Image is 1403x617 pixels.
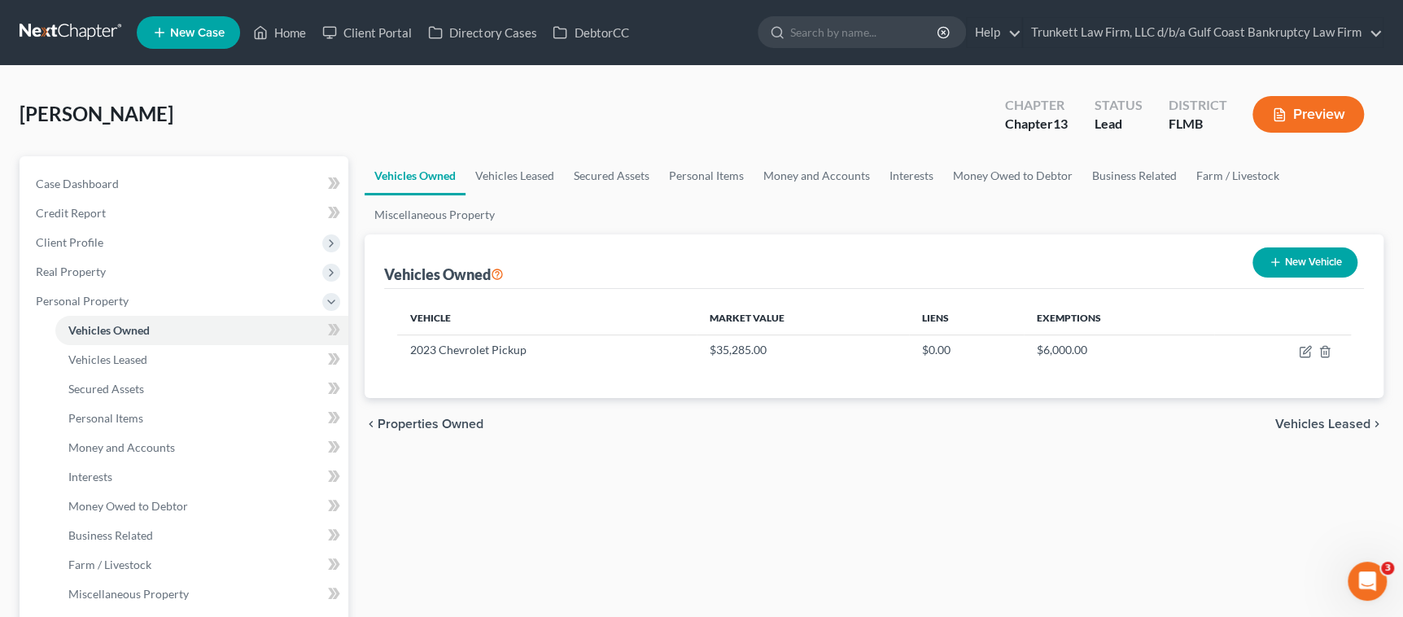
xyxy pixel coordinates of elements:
[23,169,348,199] a: Case Dashboard
[55,374,348,404] a: Secured Assets
[564,156,659,195] a: Secured Assets
[68,323,150,337] span: Vehicles Owned
[55,550,348,580] a: Farm / Livestock
[1252,247,1357,278] button: New Vehicle
[1370,418,1383,431] i: chevron_right
[365,156,465,195] a: Vehicles Owned
[55,580,348,609] a: Miscellaneous Property
[1094,96,1142,115] div: Status
[967,18,1021,47] a: Help
[68,382,144,396] span: Secured Assets
[1082,156,1187,195] a: Business Related
[55,521,348,550] a: Business Related
[68,352,147,366] span: Vehicles Leased
[55,492,348,521] a: Money Owed to Debtor
[1275,418,1370,431] span: Vehicles Leased
[68,558,151,571] span: Farm / Livestock
[1252,96,1364,133] button: Preview
[55,345,348,374] a: Vehicles Leased
[1024,335,1214,365] td: $6,000.00
[55,404,348,433] a: Personal Items
[365,418,483,431] button: chevron_left Properties Owned
[68,411,143,425] span: Personal Items
[465,156,564,195] a: Vehicles Leased
[1168,115,1226,133] div: FLMB
[36,265,106,278] span: Real Property
[36,177,119,190] span: Case Dashboard
[397,302,697,335] th: Vehicle
[1005,96,1068,115] div: Chapter
[68,440,175,454] span: Money and Accounts
[365,195,505,234] a: Miscellaneous Property
[36,235,103,249] span: Client Profile
[1094,115,1142,133] div: Lead
[1168,96,1226,115] div: District
[23,199,348,228] a: Credit Report
[245,18,314,47] a: Home
[55,462,348,492] a: Interests
[55,316,348,345] a: Vehicles Owned
[365,418,378,431] i: chevron_left
[943,156,1082,195] a: Money Owed to Debtor
[659,156,754,195] a: Personal Items
[880,156,943,195] a: Interests
[378,418,483,431] span: Properties Owned
[1024,302,1214,335] th: Exemptions
[1187,156,1289,195] a: Farm / Livestock
[20,102,173,125] span: [PERSON_NAME]
[36,206,106,220] span: Credit Report
[314,18,420,47] a: Client Portal
[36,294,129,308] span: Personal Property
[754,156,880,195] a: Money and Accounts
[1348,562,1387,601] iframe: Intercom live chat
[697,335,909,365] td: $35,285.00
[1023,18,1383,47] a: Trunkett Law Firm, LLC d/b/a Gulf Coast Bankruptcy Law Firm
[1381,562,1394,575] span: 3
[909,335,1024,365] td: $0.00
[68,499,188,513] span: Money Owed to Debtor
[68,470,112,484] span: Interests
[909,302,1024,335] th: Liens
[544,18,636,47] a: DebtorCC
[1275,418,1383,431] button: Vehicles Leased chevron_right
[790,17,939,47] input: Search by name...
[170,27,225,39] span: New Case
[384,265,504,284] div: Vehicles Owned
[420,18,544,47] a: Directory Cases
[397,335,697,365] td: 2023 Chevrolet Pickup
[697,302,909,335] th: Market Value
[68,528,153,542] span: Business Related
[55,433,348,462] a: Money and Accounts
[68,587,189,601] span: Miscellaneous Property
[1053,116,1068,131] span: 13
[1005,115,1068,133] div: Chapter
